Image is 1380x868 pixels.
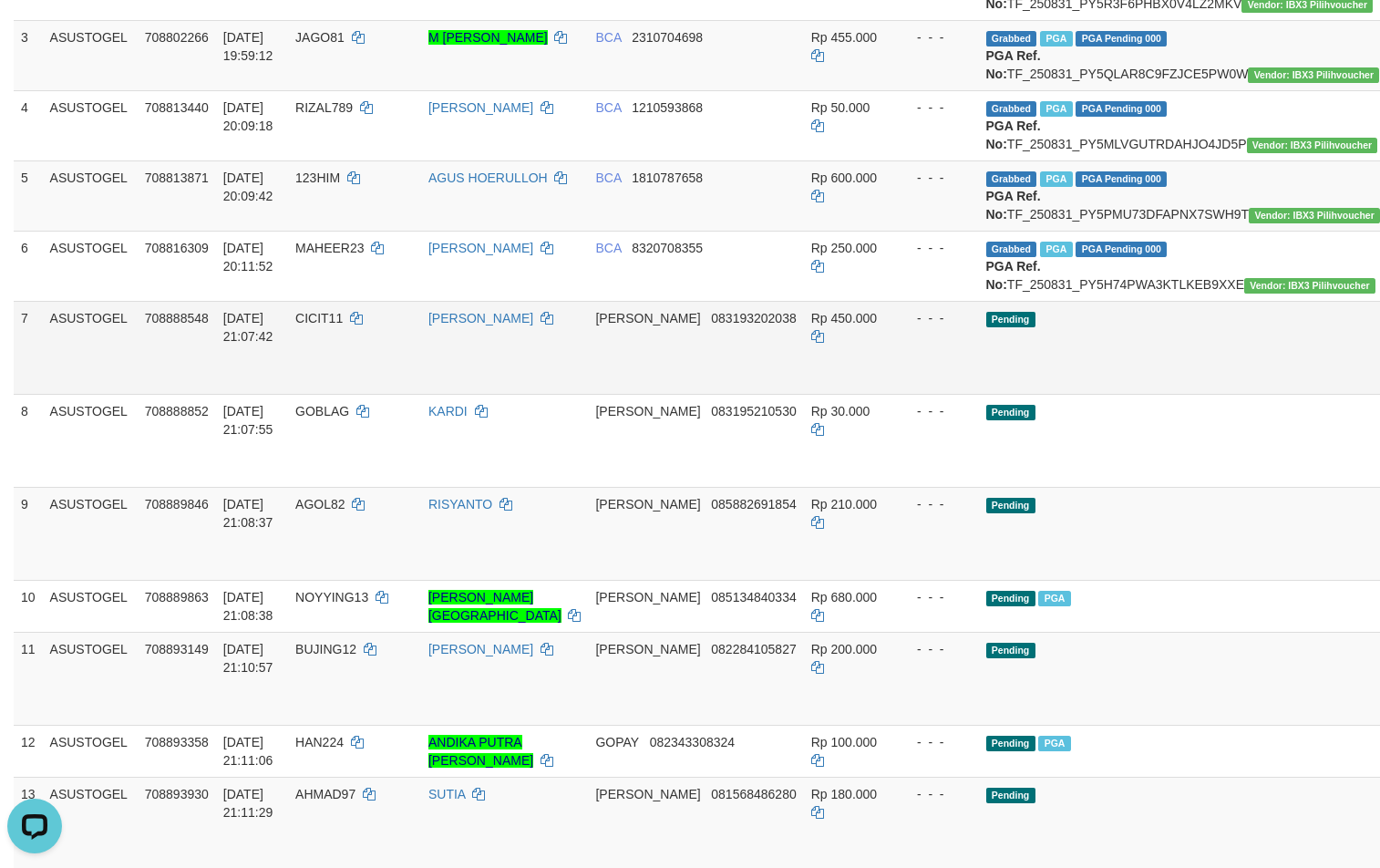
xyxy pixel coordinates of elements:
[595,241,621,255] span: BCA
[14,487,43,580] td: 9
[986,405,1035,420] span: Pending
[902,402,972,420] div: - - -
[223,735,273,768] span: [DATE] 21:11:06
[986,788,1035,803] span: Pending
[145,590,209,604] span: 708889863
[14,632,43,725] td: 11
[986,31,1037,46] span: Grabbed
[223,30,273,63] span: [DATE] 19:59:12
[295,404,349,418] span: GOBLAG
[43,632,138,725] td: ASUSTOGEL
[986,643,1035,658] span: Pending
[295,735,344,749] span: HAN224
[428,241,533,255] a: [PERSON_NAME]
[295,100,353,115] span: RIZAL789
[595,642,700,656] span: [PERSON_NAME]
[811,787,877,801] span: Rp 180.000
[428,170,548,185] a: AGUS HOERULLOH
[223,590,273,623] span: [DATE] 21:08:38
[1038,591,1070,606] span: Marked by aeorob
[223,311,273,344] span: [DATE] 21:07:42
[811,497,877,511] span: Rp 210.000
[711,404,796,418] span: Copy 083195210530 to clipboard
[14,301,43,394] td: 7
[811,735,877,749] span: Rp 100.000
[595,100,621,115] span: BCA
[1076,242,1167,257] span: PGA Pending
[711,590,796,604] span: Copy 085134840334 to clipboard
[711,497,796,511] span: Copy 085882691854 to clipboard
[7,7,62,62] button: Open LiveChat chat widget
[14,394,43,487] td: 8
[595,311,700,325] span: [PERSON_NAME]
[43,160,138,231] td: ASUSTOGEL
[986,171,1037,187] span: Grabbed
[811,100,870,115] span: Rp 50.000
[295,590,368,604] span: NOYYING13
[1249,208,1380,223] span: Vendor URL: https://payment5.1velocity.biz
[145,311,209,325] span: 708888548
[811,642,877,656] span: Rp 200.000
[632,241,703,255] span: Copy 8320708355 to clipboard
[428,100,533,115] a: [PERSON_NAME]
[902,28,972,46] div: - - -
[902,640,972,658] div: - - -
[811,30,877,45] span: Rp 455.000
[295,787,355,801] span: AHMAD97
[428,497,492,511] a: RISYANTO
[43,394,138,487] td: ASUSTOGEL
[145,735,209,749] span: 708893358
[1076,171,1167,187] span: PGA Pending
[902,309,972,327] div: - - -
[902,98,972,117] div: - - -
[902,785,972,803] div: - - -
[902,588,972,606] div: - - -
[986,48,1041,81] b: PGA Ref. No:
[428,590,561,623] a: [PERSON_NAME][GEOGRAPHIC_DATA]
[428,30,548,45] a: M [PERSON_NAME]
[595,735,638,749] span: GOPAY
[711,642,796,656] span: Copy 082284105827 to clipboard
[811,590,877,604] span: Rp 680.000
[595,170,621,185] span: BCA
[902,239,972,257] div: - - -
[295,497,345,511] span: AGOL82
[43,90,138,160] td: ASUSTOGEL
[428,735,533,768] a: ANDIKA PUTRA [PERSON_NAME]
[145,642,209,656] span: 708893149
[295,642,356,656] span: BUJING12
[145,497,209,511] span: 708889846
[43,301,138,394] td: ASUSTOGEL
[428,311,533,325] a: [PERSON_NAME]
[145,170,209,185] span: 708813871
[295,311,343,325] span: CICIT11
[295,30,345,45] span: JAGO81
[650,735,735,749] span: Copy 082343308324 to clipboard
[295,170,340,185] span: 123HIM
[223,404,273,437] span: [DATE] 21:07:55
[1040,242,1072,257] span: Marked by aeotriv
[986,189,1041,222] b: PGA Ref. No:
[223,241,273,274] span: [DATE] 20:11:52
[223,497,273,530] span: [DATE] 21:08:37
[595,404,700,418] span: [PERSON_NAME]
[428,787,465,801] a: SUTIA
[986,498,1035,513] span: Pending
[811,241,877,255] span: Rp 250.000
[43,487,138,580] td: ASUSTOGEL
[595,497,700,511] span: [PERSON_NAME]
[223,170,273,203] span: [DATE] 20:09:42
[43,231,138,301] td: ASUSTOGEL
[986,101,1037,117] span: Grabbed
[986,119,1041,151] b: PGA Ref. No:
[1038,736,1070,751] span: Marked by aeoros
[986,736,1035,751] span: Pending
[1076,101,1167,117] span: PGA Pending
[632,100,703,115] span: Copy 1210593868 to clipboard
[1040,171,1072,187] span: Marked by aeotriv
[43,725,138,777] td: ASUSTOGEL
[986,259,1041,292] b: PGA Ref. No:
[14,231,43,301] td: 6
[811,404,870,418] span: Rp 30.000
[43,580,138,632] td: ASUSTOGEL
